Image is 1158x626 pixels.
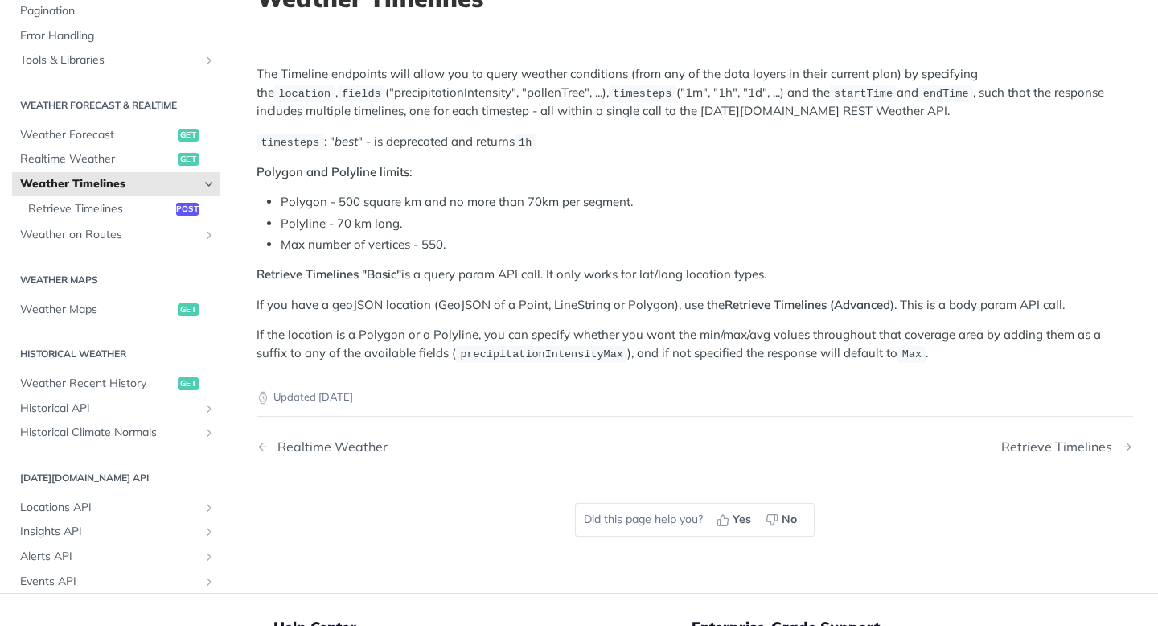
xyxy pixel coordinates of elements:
[782,511,797,528] span: No
[12,298,220,322] a: Weather Mapsget
[1001,439,1120,455] div: Retrieve Timelines
[20,151,174,167] span: Realtime Weather
[178,129,199,142] span: get
[20,227,199,243] span: Weather on Routes
[12,273,220,287] h2: Weather Maps
[257,389,1133,406] p: Updated [DATE]
[834,88,893,100] span: startTime
[20,524,199,540] span: Insights API
[20,376,174,392] span: Weather Recent History
[711,508,760,532] button: Yes
[12,421,220,445] a: Historical Climate NormalsShow subpages for Historical Climate Normals
[20,176,199,192] span: Weather Timelines
[176,202,199,215] span: post
[203,54,216,67] button: Show subpages for Tools & Libraries
[902,348,922,360] span: Max
[203,501,216,514] button: Show subpages for Locations API
[278,88,331,100] span: location
[281,236,1133,254] li: Max number of vertices - 550.
[342,88,381,100] span: fields
[257,423,1133,471] nav: Pagination Controls
[460,348,623,360] span: precipitationIntensityMax
[20,302,174,318] span: Weather Maps
[725,297,890,312] strong: Retrieve Timelines (Advanced
[203,575,216,588] button: Show subpages for Events API
[20,574,199,590] span: Events API
[733,511,751,528] span: Yes
[281,193,1133,212] li: Polygon - 500 square km and no more than 70km per segment.
[923,88,969,100] span: endTime
[20,52,199,68] span: Tools & Libraries
[257,164,413,179] strong: Polygon and Polyline limits:
[257,439,632,455] a: Previous Page: Realtime Weather
[257,133,1133,151] p: : " " - is deprecated and returns
[269,439,388,455] div: Realtime Weather
[12,147,220,171] a: Realtime Weatherget
[261,137,319,149] span: timesteps
[203,178,216,191] button: Hide subpages for Weather Timelines
[20,401,199,417] span: Historical API
[12,372,220,396] a: Weather Recent Historyget
[178,303,199,316] span: get
[281,215,1133,233] li: Polyline - 70 km long.
[203,229,216,241] button: Show subpages for Weather on Routes
[203,550,216,563] button: Show subpages for Alerts API
[257,266,401,282] strong: Retrieve Timelines "Basic"
[12,570,220,594] a: Events APIShow subpages for Events API
[20,196,220,220] a: Retrieve Timelinespost
[12,347,220,361] h2: Historical Weather
[203,426,216,439] button: Show subpages for Historical Climate Normals
[20,3,216,19] span: Pagination
[20,500,199,516] span: Locations API
[12,496,220,520] a: Locations APIShow subpages for Locations API
[12,98,220,113] h2: Weather Forecast & realtime
[12,24,220,48] a: Error Handling
[335,134,358,149] em: best
[203,402,216,415] button: Show subpages for Historical API
[12,223,220,247] a: Weather on RoutesShow subpages for Weather on Routes
[257,296,1133,315] p: If you have a geoJSON location (GeoJSON of a Point, LineString or Polygon), use the ). This is a ...
[257,266,1133,284] p: is a query param API call. It only works for lat/long location types.
[20,127,174,143] span: Weather Forecast
[613,88,671,100] span: timesteps
[12,545,220,569] a: Alerts APIShow subpages for Alerts API
[257,326,1133,363] p: If the location is a Polygon or a Polyline, you can specify whether you want the min/max/avg valu...
[203,525,216,538] button: Show subpages for Insights API
[12,397,220,421] a: Historical APIShow subpages for Historical API
[12,172,220,196] a: Weather TimelinesHide subpages for Weather Timelines
[760,508,806,532] button: No
[519,137,532,149] span: 1h
[20,28,216,44] span: Error Handling
[12,471,220,485] h2: [DATE][DOMAIN_NAME] API
[1001,439,1133,455] a: Next Page: Retrieve Timelines
[257,65,1133,120] p: The Timeline endpoints will allow you to query weather conditions (from any of the data layers in...
[20,549,199,565] span: Alerts API
[575,503,815,537] div: Did this page help you?
[178,377,199,390] span: get
[12,123,220,147] a: Weather Forecastget
[20,425,199,441] span: Historical Climate Normals
[12,48,220,72] a: Tools & LibrariesShow subpages for Tools & Libraries
[178,153,199,166] span: get
[28,200,172,216] span: Retrieve Timelines
[12,520,220,544] a: Insights APIShow subpages for Insights API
